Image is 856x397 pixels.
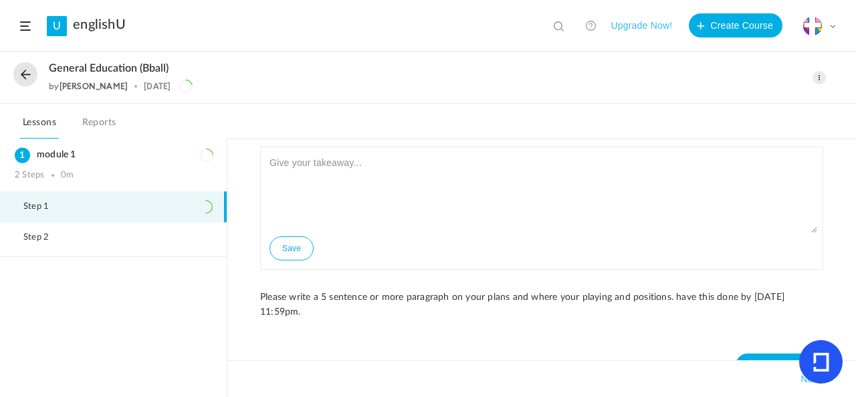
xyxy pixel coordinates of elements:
[23,202,66,212] span: Step 1
[736,353,823,378] button: Complete Step
[611,13,672,37] button: Upgrade Now!
[60,81,128,91] a: [PERSON_NAME]
[80,114,119,139] a: Reports
[20,114,59,139] a: Lessons
[49,82,128,91] div: by
[689,13,782,37] button: Create Course
[15,170,44,181] div: 2 Steps
[803,17,822,35] img: cross-mosaek.png
[49,62,169,75] span: general education (bball)
[798,371,823,387] button: Next
[61,170,74,181] div: 0m
[15,149,212,161] h3: module 1
[270,236,314,260] button: Save
[144,82,171,91] div: [DATE]
[73,17,126,33] a: englishU
[47,16,67,36] a: U
[23,232,66,243] span: Step 2
[260,290,823,320] p: Please write a 5 sentence or more paragraph on your plans and where your playing and positions. h...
